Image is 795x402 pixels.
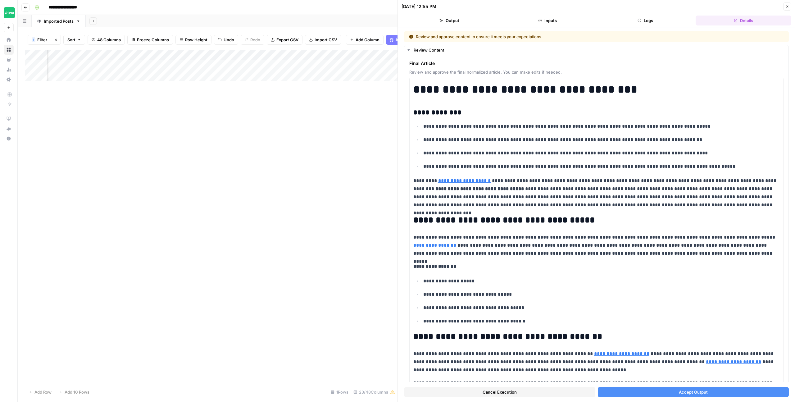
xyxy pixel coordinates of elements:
[32,15,86,27] a: Imported Posts
[65,389,89,395] span: Add 10 Rows
[267,35,302,45] button: Export CSV
[224,37,234,43] span: Undo
[28,35,51,45] button: 1Filter
[44,18,74,24] div: Imported Posts
[4,5,14,21] button: Workspace: Chime
[276,37,298,43] span: Export CSV
[409,34,663,40] div: Review and approve content to ensure it meets your expectations
[37,37,47,43] span: Filter
[409,60,784,66] span: Final Article
[63,35,85,45] button: Sort
[33,37,34,42] span: 1
[696,16,791,25] button: Details
[598,16,693,25] button: Logs
[414,47,785,53] div: Review Content
[4,75,14,85] a: Settings
[4,124,13,133] div: What's new?
[402,3,436,10] div: [DATE] 12:55 PM
[4,65,14,75] a: Usage
[250,37,260,43] span: Redo
[4,134,14,144] button: Help + Support
[598,387,789,397] button: Accept Output
[4,7,15,18] img: Chime Logo
[409,69,784,75] span: Review and approve the final normalized article. You can make edits if needed.
[402,16,497,25] button: Output
[67,37,75,43] span: Sort
[4,114,14,124] a: AirOps Academy
[4,124,14,134] button: What's new?
[137,37,169,43] span: Freeze Columns
[55,387,93,397] button: Add 10 Rows
[351,387,397,397] div: 23/48 Columns
[4,35,14,45] a: Home
[185,37,207,43] span: Row Height
[386,35,433,45] button: Add Power Agent
[404,387,595,397] button: Cancel Execution
[679,389,708,395] span: Accept Output
[127,35,173,45] button: Freeze Columns
[4,45,14,55] a: Browse
[500,16,595,25] button: Inputs
[25,387,55,397] button: Add Row
[32,37,35,42] div: 1
[356,37,379,43] span: Add Column
[346,35,384,45] button: Add Column
[4,55,14,65] a: Your Data
[328,387,351,397] div: 1 Rows
[175,35,211,45] button: Row Height
[88,35,125,45] button: 48 Columns
[404,45,788,55] button: Review Content
[315,37,337,43] span: Import CSV
[241,35,264,45] button: Redo
[214,35,238,45] button: Undo
[97,37,121,43] span: 48 Columns
[305,35,341,45] button: Import CSV
[483,389,517,395] span: Cancel Execution
[34,389,52,395] span: Add Row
